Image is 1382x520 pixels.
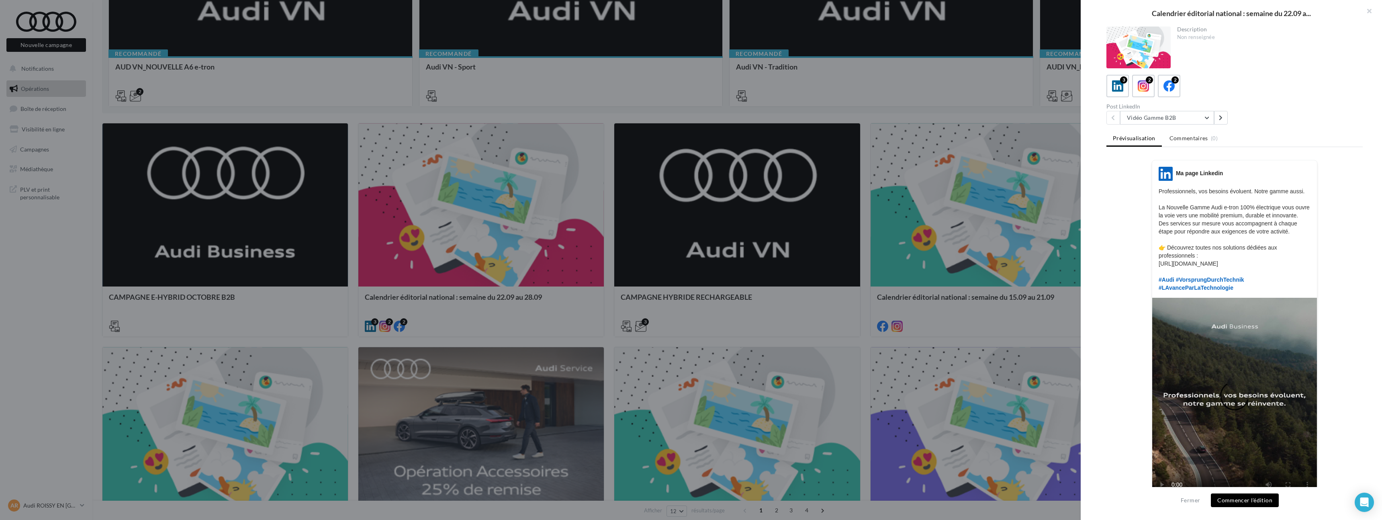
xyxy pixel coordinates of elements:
[1176,276,1244,283] span: #VorsprungDurchTechnik
[1211,135,1218,141] span: (0)
[1106,104,1231,109] div: Post LinkedIn
[1169,134,1208,142] span: Commentaires
[1159,276,1174,283] span: #Audi
[1146,76,1153,84] div: 2
[1159,187,1310,292] p: Professionnels, vos besoins évoluent. Notre gamme aussi. La Nouvelle Gamme Audi e-tron 100% élect...
[1177,27,1357,32] div: Description
[1120,76,1127,84] div: 3
[1177,34,1357,41] div: Non renseignée
[1159,285,1233,291] span: #LAvanceParLaTechnologie
[1120,111,1214,125] button: Vidéo Gamme B2B
[1355,493,1374,512] div: Open Intercom Messenger
[1178,495,1203,505] button: Fermer
[1176,169,1223,177] div: Ma page Linkedin
[1171,76,1179,84] div: 2
[1152,10,1311,17] span: Calendrier éditorial national : semaine du 22.09 a...
[1211,493,1279,507] button: Commencer l'édition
